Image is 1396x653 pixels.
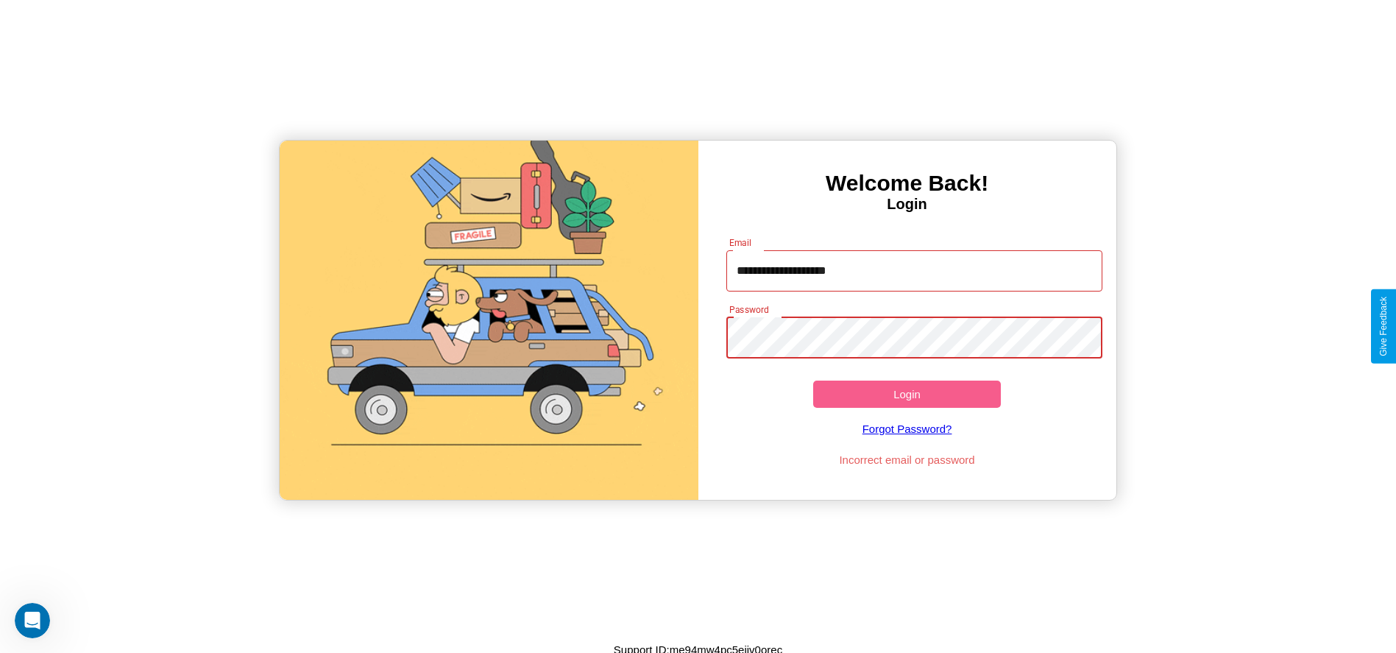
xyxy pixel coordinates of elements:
img: gif [280,141,698,500]
h4: Login [698,196,1116,213]
h3: Welcome Back! [698,171,1116,196]
a: Forgot Password? [719,408,1095,450]
label: Email [729,236,752,249]
p: Incorrect email or password [719,450,1095,470]
button: Login [813,381,1002,408]
div: Give Feedback [1378,297,1389,356]
label: Password [729,303,768,316]
iframe: Intercom live chat [15,603,50,638]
